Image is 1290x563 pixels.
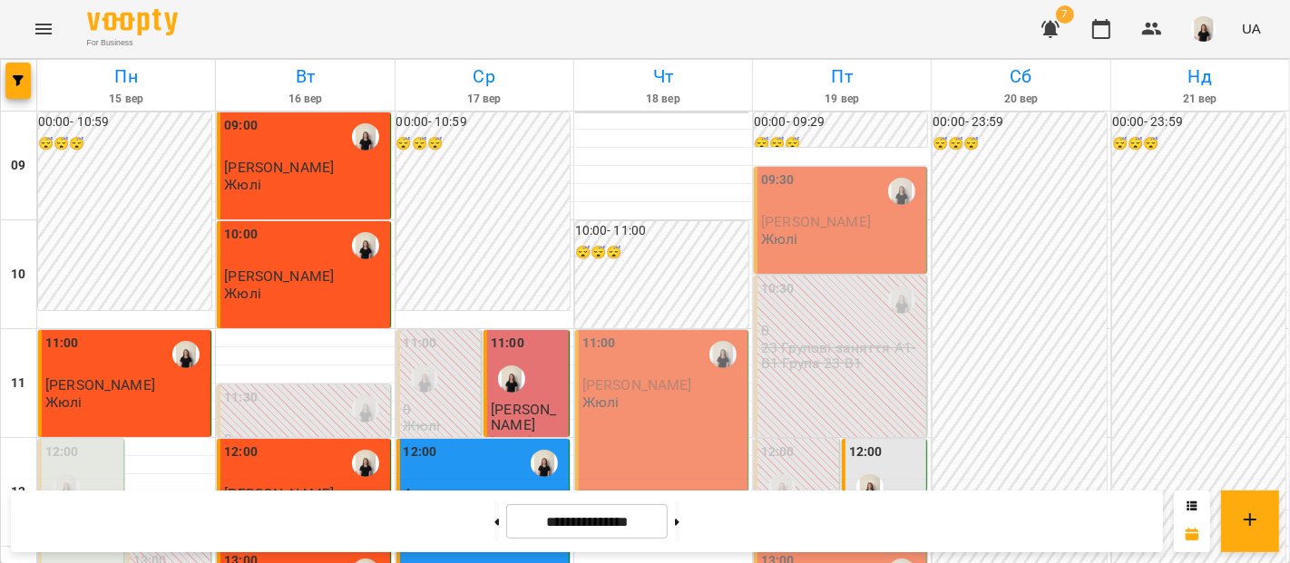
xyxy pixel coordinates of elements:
label: 12:00 [761,442,795,462]
h6: 10:00 - 11:00 [575,221,748,241]
h6: 16 вер [219,91,391,108]
label: 12:00 [45,442,79,462]
label: 12:00 [849,442,883,462]
p: Жюлі [45,394,83,410]
p: Жюлі [404,418,441,433]
label: 12:00 [404,442,437,462]
h6: 😴😴😴 [933,134,1106,154]
span: For Business [87,37,178,49]
h6: 10 [11,265,25,285]
h6: 09 [11,156,25,176]
img: Жюлі [352,395,379,422]
img: Жюлі [498,365,525,393]
h6: 00:00 - 23:59 [933,112,1106,132]
label: 11:00 [582,334,616,354]
p: 0 [761,323,923,338]
label: 11:00 [45,334,79,354]
h6: Пт [756,63,928,91]
p: 0 [224,432,386,447]
h6: 17 вер [398,91,571,108]
img: Жюлі [352,450,379,477]
h6: 11 [11,374,25,393]
img: Жюлі [352,232,379,259]
p: Жюлі [761,231,798,247]
p: Жюлі [582,394,620,410]
img: Жюлі [53,474,80,501]
span: UA [1242,19,1261,38]
img: Жюлі [411,365,438,393]
label: 10:30 [761,279,795,299]
label: 11:00 [491,334,524,354]
button: UA [1235,12,1268,45]
label: 09:30 [761,170,795,190]
span: [PERSON_NAME] [491,401,556,433]
h6: 00:00 - 23:59 [1112,112,1285,132]
label: 12:00 [224,442,258,462]
p: 0 [404,402,478,417]
h6: 😴😴😴 [575,243,748,263]
img: Жюлі [888,286,915,314]
img: Жюлі [768,474,796,501]
h6: Сб [934,63,1107,91]
img: Жюлі [888,178,915,205]
h6: Чт [577,63,749,91]
span: [PERSON_NAME] [224,267,334,285]
img: Жюлі [172,341,200,368]
span: [PERSON_NAME] [761,213,871,230]
img: a3bfcddf6556b8c8331b99a2d66cc7fb.png [1191,16,1217,42]
h6: 😴😴😴 [754,134,927,154]
span: [PERSON_NAME] [582,376,692,393]
p: індивідуальне заняття 50 хв [491,433,565,480]
label: 10:00 [224,225,258,245]
h6: Вт [219,63,391,91]
img: Voopty Logo [87,9,178,35]
label: 11:00 [404,334,437,354]
span: [PERSON_NAME] [224,159,334,176]
h6: Пн [40,63,212,91]
h6: 😴😴😴 [1112,134,1285,154]
img: Жюлі [352,123,379,150]
span: 7 [1056,5,1074,24]
p: 23 Групові заняття А1-В1 Група 23 B1 [761,340,923,372]
h6: 00:00 - 09:29 [754,112,927,132]
p: Жюлі [224,177,261,192]
h6: 18 вер [577,91,749,108]
h6: 😴😴😴 [38,134,211,154]
label: 09:00 [224,116,258,136]
h6: 19 вер [756,91,928,108]
button: Menu [22,7,65,51]
h6: Ср [398,63,571,91]
h6: 00:00 - 10:59 [38,112,211,132]
label: 11:30 [224,388,258,408]
h6: 21 вер [1114,91,1286,108]
img: Жюлі [531,450,558,477]
span: [PERSON_NAME] [45,376,155,393]
h6: 15 вер [40,91,212,108]
p: Жюлі [224,286,261,301]
h6: Нд [1114,63,1286,91]
h6: 😴😴😴 [396,134,570,154]
h6: 00:00 - 10:59 [396,112,570,132]
h6: 20 вер [934,91,1107,108]
img: Жюлі [856,474,884,501]
img: Жюлі [709,341,737,368]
